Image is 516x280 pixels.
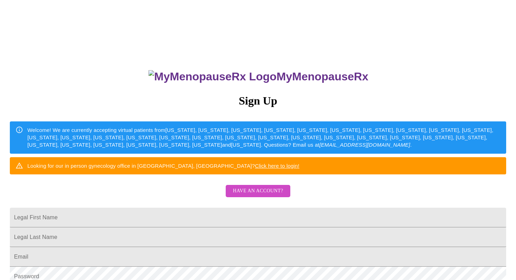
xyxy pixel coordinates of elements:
[148,70,276,83] img: MyMenopauseRx Logo
[319,142,410,148] em: [EMAIL_ADDRESS][DOMAIN_NAME]
[233,187,283,195] span: Have an account?
[226,185,290,197] button: Have an account?
[255,163,299,169] a: Click here to login!
[27,124,501,152] div: Welcome! We are currently accepting virtual patients from [US_STATE], [US_STATE], [US_STATE], [US...
[27,159,299,172] div: Looking for our in person gynecology office in [GEOGRAPHIC_DATA], [GEOGRAPHIC_DATA]?
[10,94,506,107] h3: Sign Up
[224,193,292,199] a: Have an account?
[11,70,507,83] h3: MyMenopauseRx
